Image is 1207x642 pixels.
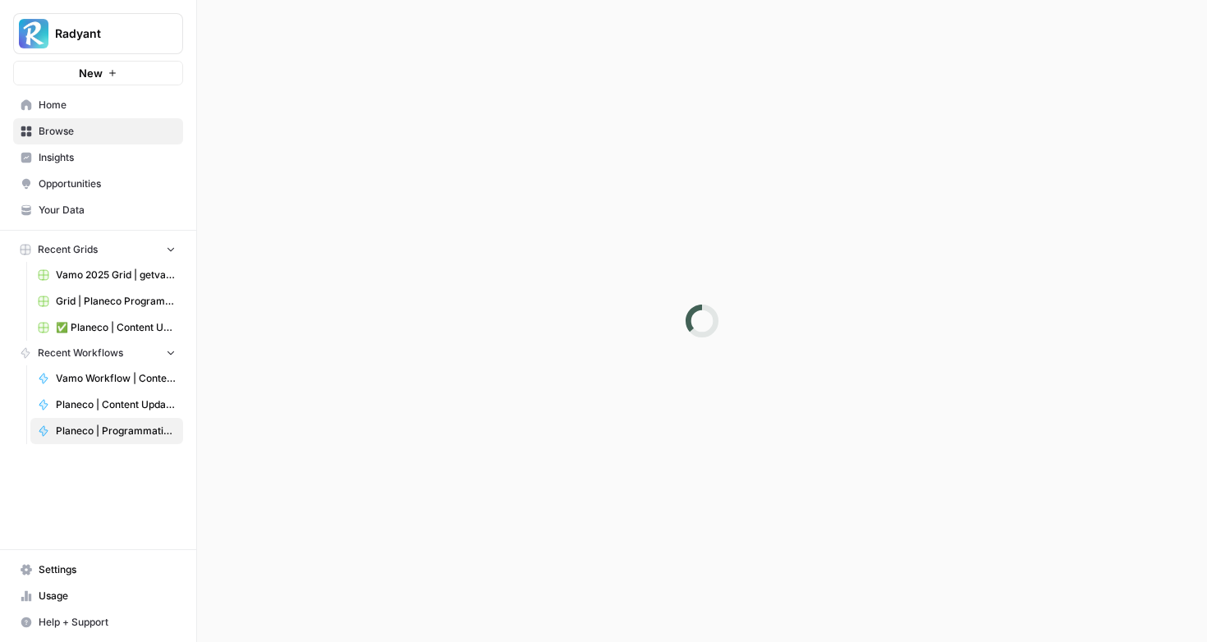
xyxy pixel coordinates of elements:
[13,609,183,635] button: Help + Support
[39,150,176,165] span: Insights
[39,589,176,603] span: Usage
[39,562,176,577] span: Settings
[30,392,183,418] a: Planeco | Content Update Summary of Changes
[13,237,183,262] button: Recent Grids
[30,418,183,444] a: Planeco | Programmatic Cluster für "Bauvoranfrage"
[30,314,183,341] a: ✅ Planeco | Content Update at Scale
[39,98,176,112] span: Home
[39,177,176,191] span: Opportunities
[13,197,183,223] a: Your Data
[39,203,176,218] span: Your Data
[30,262,183,288] a: Vamo 2025 Grid | getvamo
[13,61,183,85] button: New
[13,118,183,144] a: Browse
[38,242,98,257] span: Recent Grids
[19,19,48,48] img: Radyant Logo
[39,615,176,630] span: Help + Support
[55,25,154,42] span: Radyant
[13,92,183,118] a: Home
[56,320,176,335] span: ✅ Planeco | Content Update at Scale
[56,294,176,309] span: Grid | Planeco Programmatic Cluster
[13,341,183,365] button: Recent Workflows
[13,557,183,583] a: Settings
[38,346,123,360] span: Recent Workflows
[13,13,183,54] button: Workspace: Radyant
[13,171,183,197] a: Opportunities
[56,268,176,282] span: Vamo 2025 Grid | getvamo
[56,397,176,412] span: Planeco | Content Update Summary of Changes
[56,371,176,386] span: Vamo Workflow | Content Update Sie zu du
[13,583,183,609] a: Usage
[13,144,183,171] a: Insights
[56,424,176,438] span: Planeco | Programmatic Cluster für "Bauvoranfrage"
[30,365,183,392] a: Vamo Workflow | Content Update Sie zu du
[39,124,176,139] span: Browse
[30,288,183,314] a: Grid | Planeco Programmatic Cluster
[79,65,103,81] span: New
